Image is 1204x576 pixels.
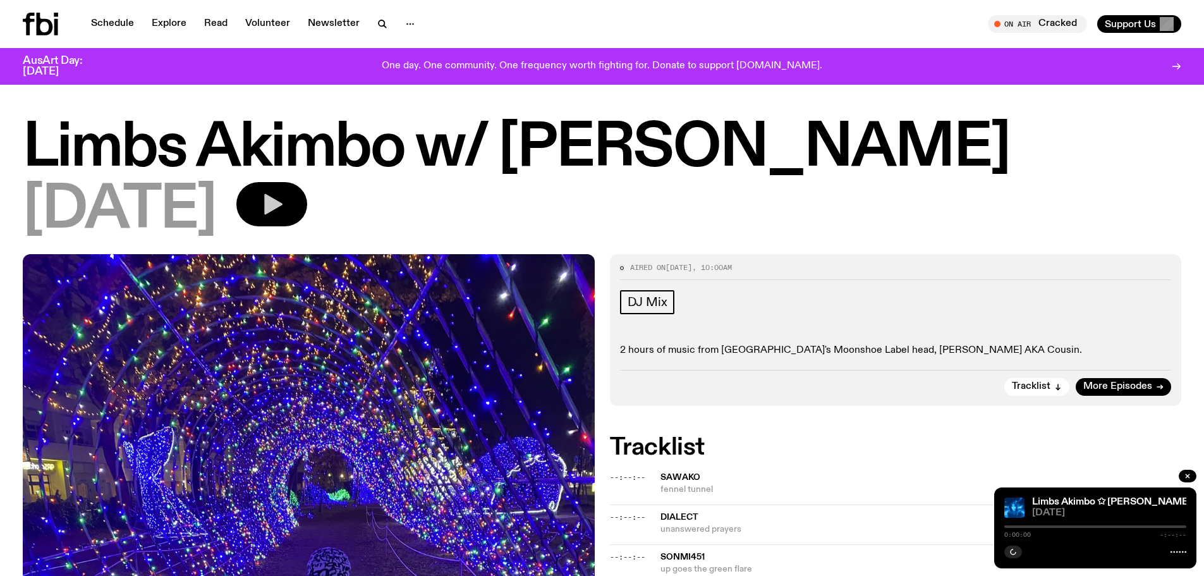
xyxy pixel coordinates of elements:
button: On AirCracked [988,15,1087,33]
span: --:--:-- [610,552,645,562]
span: Support Us [1105,18,1156,30]
span: More Episodes [1083,382,1152,391]
a: Newsletter [300,15,367,33]
button: Support Us [1097,15,1181,33]
h2: Tracklist [610,436,1182,459]
span: --:--:-- [610,472,645,482]
p: 2 hours of music from [GEOGRAPHIC_DATA]'s Moonshoe Label head, [PERSON_NAME] AKA Cousin. [620,345,1172,357]
a: DJ Mix [620,290,675,314]
h1: Limbs Akimbo w/ [PERSON_NAME] [23,120,1181,177]
span: Tracklist [1012,382,1050,391]
span: 0:00:00 [1004,532,1031,538]
span: Dialect [660,513,698,522]
span: [DATE] [1032,508,1186,518]
h3: AusArt Day: [DATE] [23,56,104,77]
a: Read [197,15,235,33]
p: One day. One community. One frequency worth fighting for. Donate to support [DOMAIN_NAME]. [382,61,822,72]
span: sawako [660,473,700,482]
span: Aired on [630,262,666,273]
span: unanswered prayers [660,524,1182,536]
span: , 10:00am [692,262,732,273]
span: -:--:-- [1160,532,1186,538]
span: fennel tunnel [660,484,1182,496]
span: up goes the green flare [660,563,1182,575]
a: Schedule [83,15,142,33]
a: Volunteer [238,15,298,33]
span: [DATE] [23,182,216,239]
a: Explore [144,15,194,33]
a: Limbs Akimbo ✩ [PERSON_NAME] ✩ [1032,497,1201,507]
span: --:--:-- [610,512,645,522]
span: [DATE] [666,262,692,273]
span: sonmi451 [660,553,705,561]
span: DJ Mix [628,295,667,309]
a: More Episodes [1076,378,1171,396]
button: Tracklist [1004,378,1069,396]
